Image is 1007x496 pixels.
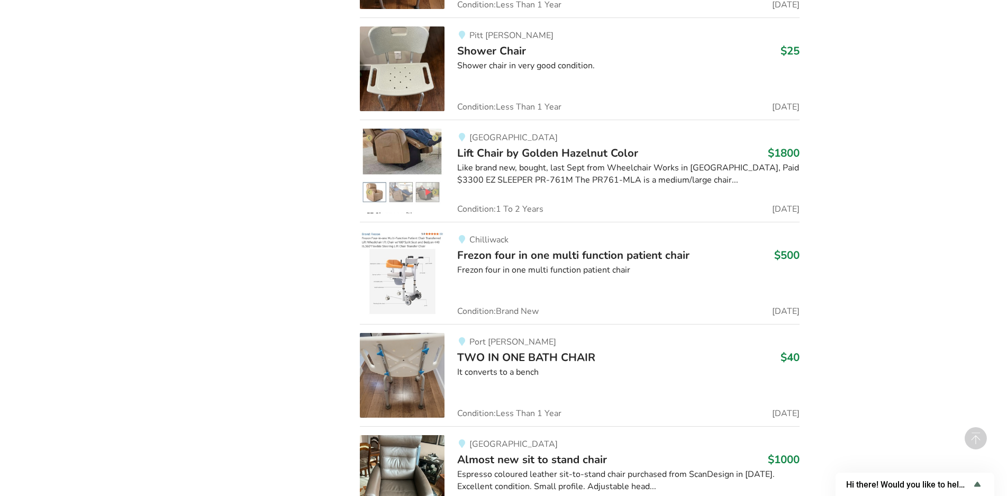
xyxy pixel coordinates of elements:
button: Show survey - Hi there! Would you like to help us improve AssistList? [846,478,984,491]
span: [DATE] [772,103,800,111]
span: [DATE] [772,307,800,315]
div: Frezon four in one multi function patient chair [457,264,800,276]
span: Pitt [PERSON_NAME] [469,30,554,41]
span: Condition: Less Than 1 Year [457,103,561,111]
h3: $1000 [768,453,800,466]
span: [DATE] [772,205,800,213]
div: Like brand new, bought, last Sept from Wheelchair Works in [GEOGRAPHIC_DATA], Paid $3300 EZ SLEEP... [457,162,800,186]
span: [GEOGRAPHIC_DATA] [469,438,558,450]
span: Shower Chair [457,43,526,58]
h3: $500 [774,248,800,262]
span: Hi there! Would you like to help us improve AssistList? [846,480,971,490]
span: Frezon four in one multi function patient chair [457,248,690,263]
div: Shower chair in very good condition. [457,60,800,72]
span: Almost new sit to stand chair [457,452,607,467]
span: Port [PERSON_NAME] [469,336,556,348]
img: transfer aids-lift chair by golden hazelnut color [360,129,444,213]
a: transfer aids-frezon four in one multi function patient chair ChilliwackFrezon four in one multi ... [360,222,800,324]
span: Condition: Less Than 1 Year [457,409,561,418]
h3: $40 [781,350,800,364]
div: Espresso coloured leather sit-to-stand chair purchased from ScanDesign in [DATE]. Excellent condi... [457,468,800,493]
span: [GEOGRAPHIC_DATA] [469,132,558,143]
span: Lift Chair by Golden Hazelnut Color [457,146,638,160]
span: Condition: Brand New [457,307,539,315]
h3: $25 [781,44,800,58]
span: Chilliwack [469,234,509,246]
span: TWO IN ONE BATH CHAIR [457,350,595,365]
img: transfer aids-frezon four in one multi function patient chair [360,231,444,315]
h3: $1800 [768,146,800,160]
span: Condition: Less Than 1 Year [457,1,561,9]
a: bathroom safety-shower chair Pitt [PERSON_NAME]Shower Chair$25Shower chair in very good condition... [360,17,800,120]
span: [DATE] [772,409,800,418]
img: bathroom safety-two in one bath chair [360,333,444,418]
div: It converts to a bench [457,366,800,378]
img: bathroom safety-shower chair [360,26,444,111]
a: transfer aids-lift chair by golden hazelnut color [GEOGRAPHIC_DATA]Lift Chair by Golden Hazelnut ... [360,120,800,222]
span: [DATE] [772,1,800,9]
a: bathroom safety-two in one bath chairPort [PERSON_NAME]TWO IN ONE BATH CHAIR$40It converts to a b... [360,324,800,426]
span: Condition: 1 To 2 Years [457,205,543,213]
